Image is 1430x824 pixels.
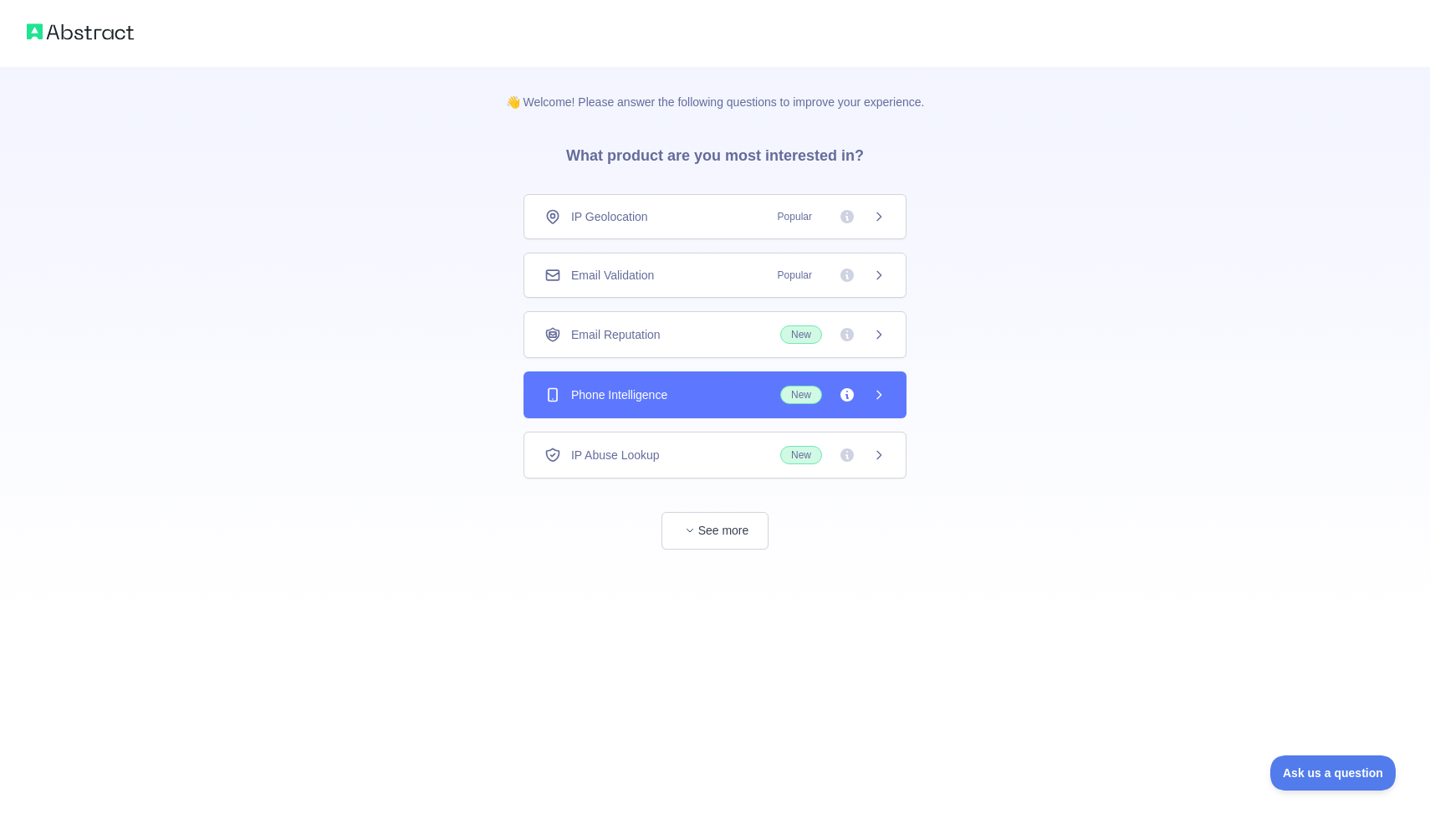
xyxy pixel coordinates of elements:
span: Popular [768,208,822,225]
p: 👋 Welcome! Please answer the following questions to improve your experience. [479,67,952,110]
span: IP Abuse Lookup [571,447,660,463]
h3: What product are you most interested in? [539,110,891,194]
button: See more [661,512,769,550]
span: Email Reputation [571,326,661,343]
span: Phone Intelligence [571,386,667,403]
span: New [780,446,822,464]
iframe: Toggle Customer Support [1270,755,1397,791]
span: New [780,325,822,344]
img: Abstract logo [27,20,134,44]
span: Email Validation [571,267,654,284]
span: IP Geolocation [571,208,648,225]
span: New [780,386,822,404]
span: Popular [768,267,822,284]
